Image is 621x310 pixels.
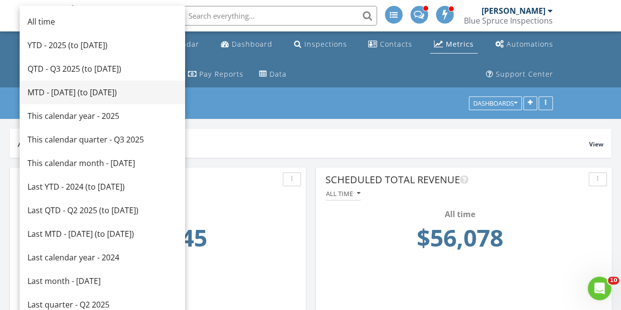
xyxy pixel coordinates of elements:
div: Inspections [304,39,347,49]
div: Scheduled Total Revenue [325,172,585,187]
input: Search everything... [181,6,377,26]
button: All time [325,187,361,200]
div: All time [27,16,177,28]
div: Pay Reports [199,69,243,79]
div: Last YTD - 2024 (to [DATE]) [27,181,177,193]
div: This calendar month - [DATE] [27,157,177,169]
div: Last QTD - Q2 2025 (to [DATE]) [27,204,177,216]
div: YTD - 2025 (to [DATE]) [27,39,177,51]
a: Data [255,65,291,84]
td: 56078.0 [328,220,591,261]
div: Automations [506,39,553,49]
div: Last month - [DATE] [27,275,177,287]
div: This calendar year - 2025 [27,110,177,122]
a: Pay Reports [184,65,247,84]
div: MTD - [DATE] (to [DATE]) [27,86,177,98]
div: All time [328,208,591,220]
div: Blue Spruce Inspections [464,16,553,26]
div: Alerts [18,137,589,150]
div: Dashboard [232,39,272,49]
a: Support Center [482,65,557,84]
span: 10 [608,277,619,284]
a: Automations (Advanced) [491,35,557,54]
div: Contacts [380,39,412,49]
div: This calendar quarter - Q3 2025 [27,134,177,145]
span: View [589,140,603,148]
div: Support Center [496,69,553,79]
a: Contacts [364,35,416,54]
a: Dashboard [217,35,276,54]
a: Inspections [290,35,351,54]
span: SPECTORA [91,5,171,26]
iframe: Intercom live chat [588,277,611,300]
div: Last calendar year - 2024 [27,252,177,263]
a: Metrics [430,35,478,54]
div: [PERSON_NAME] [482,6,545,16]
div: QTD - Q3 2025 (to [DATE]) [27,63,177,75]
div: Last MTD - [DATE] (to [DATE]) [27,228,177,240]
button: Dashboards [469,97,522,111]
div: Metrics [446,39,474,49]
div: All time [326,190,360,197]
img: The Best Home Inspection Software - Spectora [62,5,84,27]
div: Data [270,69,287,79]
div: Dashboards [473,100,517,107]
